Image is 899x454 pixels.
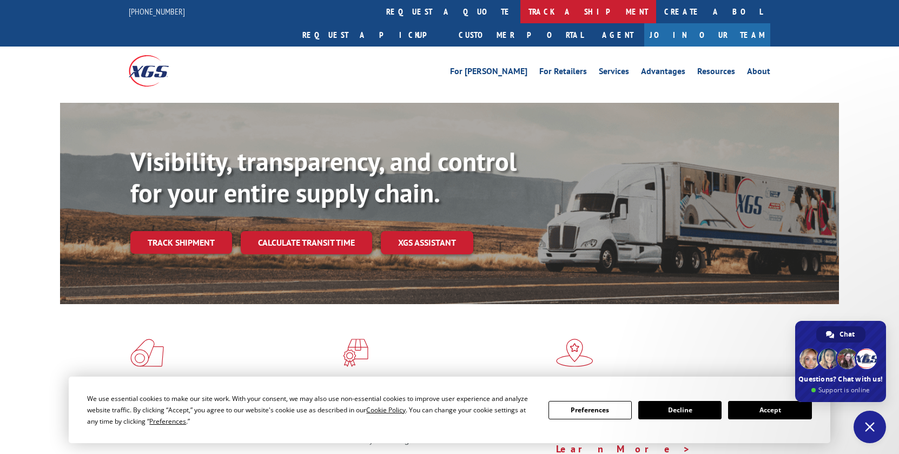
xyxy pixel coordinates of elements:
[548,401,632,419] button: Preferences
[343,339,368,367] img: xgs-icon-focused-on-flooring-red
[728,401,811,419] button: Accept
[87,393,535,427] div: We use essential cookies to make our site work. With your consent, we may also use non-essential ...
[638,401,722,419] button: Decline
[539,67,587,79] a: For Retailers
[294,23,451,47] a: Request a pickup
[747,67,770,79] a: About
[450,67,527,79] a: For [PERSON_NAME]
[69,377,830,443] div: Cookie Consent Prompt
[130,376,335,407] h1: Flooring Logistics Solutions
[381,231,473,254] a: XGS ASSISTANT
[129,6,185,17] a: [PHONE_NUMBER]
[130,231,232,254] a: Track shipment
[816,326,865,343] a: Chat
[366,405,406,414] span: Cookie Policy
[599,67,629,79] a: Services
[644,23,770,47] a: Join Our Team
[556,376,761,407] h1: Flagship Distribution Model
[241,231,372,254] a: Calculate transit time
[641,67,685,79] a: Advantages
[130,144,517,209] b: Visibility, transparency, and control for your entire supply chain.
[697,67,735,79] a: Resources
[451,23,591,47] a: Customer Portal
[149,417,186,426] span: Preferences
[130,339,164,367] img: xgs-icon-total-supply-chain-intelligence-red
[130,407,334,445] span: As an industry carrier of choice, XGS has brought innovation and dedication to flooring logistics...
[839,326,855,343] span: Chat
[556,339,593,367] img: xgs-icon-flagship-distribution-model-red
[591,23,644,47] a: Agent
[343,376,547,407] h1: Specialized Freight Experts
[854,411,886,443] a: Close chat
